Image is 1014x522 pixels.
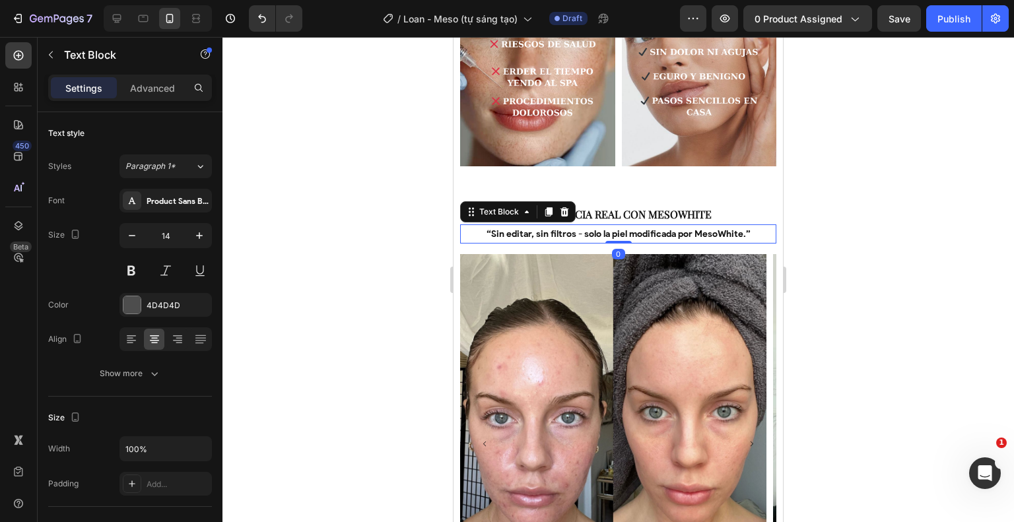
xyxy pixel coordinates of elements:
button: 7 [5,5,98,32]
button: Save [877,5,921,32]
span: “Sin editar, sin filtros - solo la piel modificada por MesoWhite.” [33,191,297,203]
p: 7 [86,11,92,26]
p: Text Block [64,47,176,63]
div: Text style [48,127,84,139]
button: Carousel Next Arrow [284,393,312,421]
span: 1 [996,438,1007,448]
span: Experiencia real con MesoWhite [72,170,258,184]
iframe: Design area [454,37,783,522]
div: Undo/Redo [249,5,302,32]
div: Color [48,299,69,311]
div: Beta [10,242,32,252]
button: Paragraph 1* [119,154,212,178]
div: 0 [158,212,172,222]
div: 450 [13,141,32,151]
div: Rich Text Editor. Editing area: main [7,187,323,207]
span: / [397,12,401,26]
div: Width [48,443,70,455]
span: 0 product assigned [755,12,842,26]
div: Text Block [23,169,68,181]
div: Publish [937,12,970,26]
div: Size [48,409,83,427]
button: 0 product assigned [743,5,872,32]
div: Padding [48,478,79,490]
iframe: Intercom live chat [969,457,1001,489]
div: Styles [48,160,71,172]
p: Settings [65,81,102,95]
span: Draft [562,13,582,24]
div: Font [48,195,65,207]
button: Publish [926,5,982,32]
button: Carousel Back Arrow [17,393,46,421]
span: Loan - Meso (tự sáng tạo) [403,12,518,26]
span: Save [889,13,910,24]
p: Advanced [130,81,175,95]
div: Size [48,226,83,244]
div: Add... [147,478,209,490]
div: 4D4D4D [147,300,209,311]
div: Product Sans Bold [147,195,209,207]
button: Show more [48,362,212,385]
div: Align [48,331,85,348]
div: Show more [100,367,161,380]
span: Paragraph 1* [125,160,176,172]
input: Auto [120,437,211,461]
